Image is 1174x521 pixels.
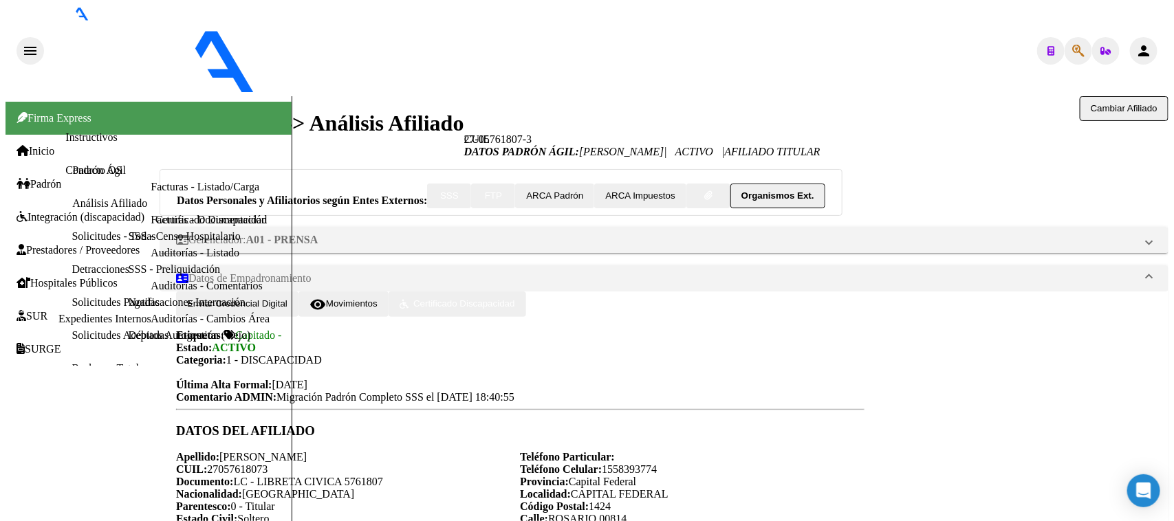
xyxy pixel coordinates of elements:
a: Padrón Ágil [72,164,126,176]
button: SSS [427,184,471,208]
a: Solicitudes - Todas [72,230,155,242]
span: Movimientos [326,299,378,309]
img: Logo SAAS [44,21,370,93]
span: Firma Express [17,112,91,124]
a: Inicio [17,145,54,157]
i: | ACTIVO | [464,146,820,157]
a: Prestadores / Proveedores [17,244,140,256]
strong: DATOS PADRÓN ÁGIL: [464,146,579,157]
span: - OSTPBA [370,84,422,96]
mat-panel-title: Gerenciador: [176,234,1135,246]
a: Hospitales Públicos [17,277,118,289]
strong: Código Postal: [520,500,589,512]
span: SSS [440,190,459,201]
mat-icon: person [1135,43,1152,59]
span: Migración Padrón Completo SSS el [DATE] 18:40:55 [176,391,514,403]
span: Capital Federal [520,476,636,487]
mat-icon: remove_red_eye [309,296,326,313]
a: Solicitudes Pagadas [72,296,160,308]
h3: Datos Personales y Afiliatorios según Entes Externos: [177,195,427,208]
button: ARCA Padrón [515,184,594,208]
span: Certificado Discapacidad [413,299,514,309]
div: 1 - DISCAPACIDAD [176,354,865,366]
a: Integración (discapacidad) [17,211,144,223]
a: Notificaciones Internación [129,296,246,308]
button: Cambiar Afiliado [1080,96,1168,121]
strong: PADRON -> Análisis Afiliado [160,111,464,135]
span: ARCA Padrón [526,190,583,201]
h3: DATOS DEL AFILIADO [176,423,865,439]
a: Facturas - Listado/Carga [151,181,259,192]
span: 1424 [520,500,611,512]
span: FTP [485,190,502,201]
strong: Provincia: [520,476,569,487]
span: Cambiar Afiliado [1091,103,1157,113]
strong: Teléfono Celular: [520,463,602,475]
a: SURGE [17,343,61,355]
a: Facturas - Documentación [151,214,267,225]
span: 1558393774 [520,463,657,475]
a: SSS - Censo Hospitalario [129,230,241,242]
mat-icon: menu [22,43,39,59]
a: Análisis Afiliado [72,197,147,209]
a: Rechazos Totales [72,362,148,374]
button: ARCA Impuestos [594,184,686,208]
a: Expedientes Internos [58,313,151,324]
mat-expansion-panel-header: Gerenciador:A01 - PRENSA [160,227,1168,253]
mat-expansion-panel-header: Datos de Empadronamiento [160,265,1168,291]
strong: Teléfono Particular: [520,451,615,463]
strong: Organismos Ext. [741,190,814,201]
button: Organismos Ext. [730,184,825,208]
strong: Localidad: [520,488,571,500]
div: Open Intercom Messenger [1127,474,1160,507]
button: Movimientos [298,291,389,316]
span: [PERSON_NAME] [464,146,664,157]
a: Detracciones [72,263,129,275]
a: Solicitudes Aceptadas [72,329,169,341]
span: AFILIADO TITULAR [725,146,820,157]
span: CAPITAL FEDERAL [520,488,668,500]
mat-panel-title: Datos de Empadronamiento [176,272,1135,285]
span: ARCA Impuestos [605,190,675,201]
button: FTP [471,184,515,208]
a: Padrón [17,178,61,190]
a: Instructivos [65,131,118,143]
button: Certificado Discapacidad [389,291,526,316]
a: SUR [17,310,47,322]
